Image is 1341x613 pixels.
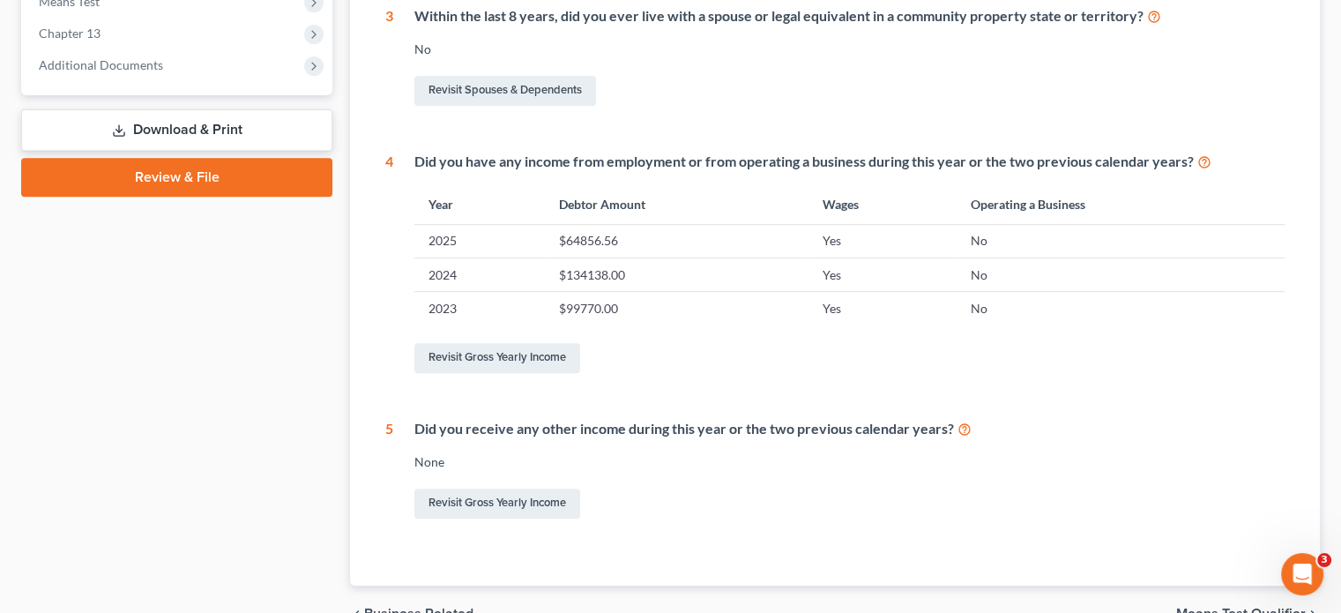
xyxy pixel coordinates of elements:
iframe: Intercom live chat [1281,553,1323,595]
div: Close [303,28,335,60]
td: $99770.00 [544,292,808,325]
div: Statement of Financial Affairs - Payments Made in the Last 90 days [36,340,295,378]
p: How can we help? [35,155,317,185]
span: 3 [1317,553,1331,567]
div: Adding Income [36,424,295,443]
td: 2024 [414,258,544,292]
a: Review & File [21,158,332,197]
span: Help [279,495,308,507]
div: Within the last 8 years, did you ever live with a spouse or legal equivalent in a community prope... [414,6,1285,26]
td: Yes [808,292,956,325]
th: Operating a Business [956,186,1285,224]
div: Attorney's Disclosure of Compensation [36,392,295,410]
span: Additional Documents [39,57,163,72]
div: Attorney's Disclosure of Compensation [26,385,327,417]
button: Messages [117,451,235,521]
td: No [956,292,1285,325]
a: Revisit Gross Yearly Income [414,343,580,373]
img: Profile image for James [222,28,257,64]
div: Adding Income [26,417,327,450]
td: 2025 [414,224,544,258]
img: Profile image for Emma [189,28,224,64]
td: $134138.00 [544,258,808,292]
div: None [414,453,1285,471]
img: logo [35,38,153,56]
a: Download & Print [21,109,332,151]
div: We typically reply in a few hours [36,241,294,259]
div: 4 [385,152,393,377]
td: Yes [808,224,956,258]
th: Debtor Amount [544,186,808,224]
div: Did you receive any other income during this year or the two previous calendar years? [414,419,1285,439]
div: Send us a messageWe typically reply in a few hours [18,207,335,274]
span: Search for help [36,300,143,318]
td: No [956,224,1285,258]
div: 5 [385,419,393,522]
div: Statement of Financial Affairs - Payments Made in the Last 90 days [26,333,327,385]
div: Did you have any income from employment or from operating a business during this year or the two ... [414,152,1285,172]
td: $64856.56 [544,224,808,258]
td: Yes [808,258,956,292]
a: Revisit Gross Yearly Income [414,489,580,519]
th: Year [414,186,544,224]
button: Help [235,451,353,521]
div: Send us a message [36,222,294,241]
div: 3 [385,6,393,109]
img: Profile image for Lindsey [256,28,291,64]
span: Home [39,495,78,507]
a: Revisit Spouses & Dependents [414,76,596,106]
span: Messages [146,495,207,507]
div: No [414,41,1285,58]
button: Search for help [26,291,327,326]
span: Chapter 13 [39,26,101,41]
p: Hi there! [35,125,317,155]
th: Wages [808,186,956,224]
td: No [956,258,1285,292]
td: 2023 [414,292,544,325]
